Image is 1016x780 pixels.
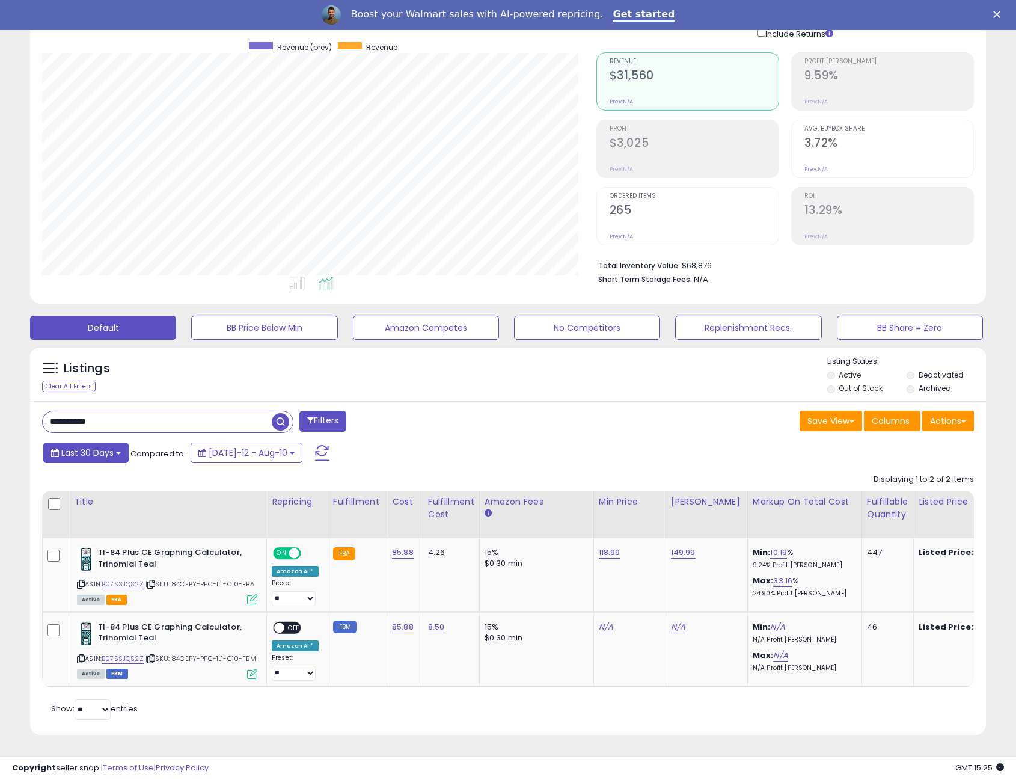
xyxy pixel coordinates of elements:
span: All listings currently available for purchase on Amazon [77,595,105,605]
p: 24.90% Profit [PERSON_NAME] [753,589,852,598]
label: Archived [919,383,951,393]
button: Actions [922,411,974,431]
small: Prev: N/A [804,98,828,105]
button: [DATE]-12 - Aug-10 [191,443,302,463]
div: Amazon AI * [272,640,319,651]
div: [PERSON_NAME] [671,496,742,508]
th: The percentage added to the cost of goods (COGS) that forms the calculator for Min & Max prices. [747,491,861,538]
li: $68,876 [598,257,965,272]
div: 15% [485,547,584,558]
a: N/A [773,649,788,662]
button: Amazon Competes [353,316,499,340]
span: Avg. Buybox Share [804,126,973,132]
h2: $31,560 [610,69,779,85]
p: N/A Profit [PERSON_NAME] [753,664,852,672]
img: 41-OOsHrsKL._SL40_.jpg [77,547,95,571]
a: 85.88 [392,621,414,633]
h2: 13.29% [804,203,973,220]
a: 118.99 [599,547,620,559]
p: Listing States: [827,356,986,367]
span: | SKU: 84CEPY-PFC-1L1-C10-FBM [145,654,256,663]
span: FBM [106,669,128,679]
div: % [753,576,852,598]
span: Compared to: [130,448,186,459]
span: Ordered Items [610,193,779,200]
a: N/A [671,621,685,633]
div: $0.30 min [485,558,584,569]
small: Amazon Fees. [485,508,492,519]
span: ROI [804,193,973,200]
div: Include Returns [748,26,848,40]
span: Last 30 Days [61,447,114,459]
div: Preset: [272,654,319,681]
div: ASIN: [77,622,257,678]
h2: 3.72% [804,136,973,152]
div: Title [74,496,262,508]
small: FBM [333,621,357,633]
span: Show: entries [51,703,138,714]
b: Listed Price: [919,547,973,558]
b: Max: [753,575,774,586]
button: Columns [864,411,920,431]
div: Amazon AI * [272,566,319,577]
span: Profit [PERSON_NAME] [804,58,973,65]
div: % [753,547,852,570]
div: Preset: [272,579,319,606]
div: Boost your Walmart sales with AI-powered repricing. [350,8,603,20]
div: 4.26 [428,547,470,558]
button: Replenishment Recs. [675,316,821,340]
span: Columns [872,415,910,427]
b: Total Inventory Value: [598,260,680,271]
a: 149.99 [671,547,696,559]
div: 15% [485,622,584,633]
a: B07SSJQS2Z [102,654,144,664]
a: 10.19 [770,547,787,559]
span: ON [274,548,289,559]
small: FBA [333,547,355,560]
div: ASIN: [77,547,257,603]
div: Min Price [599,496,661,508]
span: Profit [610,126,779,132]
div: Fulfillment Cost [428,496,474,521]
span: FBA [106,595,127,605]
button: BB Price Below Min [191,316,337,340]
small: Prev: N/A [610,165,633,173]
img: 41-OOsHrsKL._SL40_.jpg [77,622,95,646]
button: BB Share = Zero [837,316,983,340]
h2: $3,025 [610,136,779,152]
a: 85.88 [392,547,414,559]
div: Fulfillable Quantity [867,496,908,521]
label: Active [839,370,861,380]
label: Deactivated [919,370,964,380]
a: Privacy Policy [156,762,209,773]
button: Last 30 Days [43,443,129,463]
span: Revenue [366,42,397,52]
span: All listings currently available for purchase on Amazon [77,669,105,679]
b: TI-84 Plus CE Graphing Calculator, Trinomial Teal [98,547,244,573]
img: Profile image for Adrian [322,5,341,25]
label: Out of Stock [839,383,883,393]
button: Save View [800,411,862,431]
div: Cost [392,496,418,508]
b: Listed Price: [919,621,973,633]
small: Prev: N/A [610,233,633,240]
strong: Copyright [12,762,56,773]
span: 2025-09-10 15:25 GMT [955,762,1004,773]
a: N/A [770,621,785,633]
span: N/A [694,274,708,285]
span: OFF [299,548,319,559]
small: Prev: N/A [610,98,633,105]
span: Revenue (prev) [277,42,332,52]
b: Min: [753,621,771,633]
a: Get started [613,8,675,22]
h2: 265 [610,203,779,220]
div: 447 [867,547,904,558]
div: Amazon Fees [485,496,589,508]
div: Repricing [272,496,323,508]
span: | SKU: 84CEPY-PFC-1L1-C10-FBA [145,579,254,589]
div: Fulfillment [333,496,382,508]
button: Filters [299,411,346,432]
b: Short Term Storage Fees: [598,274,692,284]
a: B07SSJQS2Z [102,579,144,589]
span: OFF [284,622,304,633]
